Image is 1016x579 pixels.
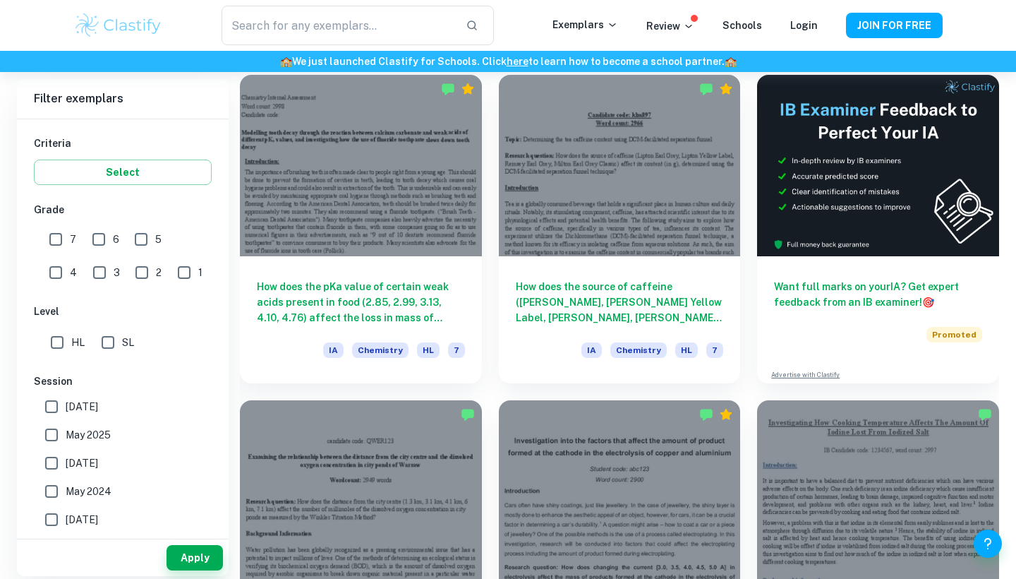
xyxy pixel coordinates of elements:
a: How does the pKa value of certain weak acids present in food (2.85, 2.99, 3.13, 4.10, 4.76) affec... [240,75,482,383]
span: 5 [155,232,162,247]
span: 2 [156,265,162,280]
img: Thumbnail [757,75,999,256]
div: Premium [461,82,475,96]
span: 7 [706,342,723,358]
span: May 2024 [66,484,111,499]
span: SL [122,335,134,350]
img: Clastify logo [73,11,163,40]
span: Promoted [926,327,982,342]
a: Want full marks on yourIA? Get expert feedback from an IB examiner!PromotedAdvertise with Clastify [757,75,999,383]
h6: How does the source of caffeine ([PERSON_NAME], [PERSON_NAME] Yellow Label, [PERSON_NAME], [PERSO... [516,279,724,326]
h6: We just launched Clastify for Schools. Click to learn how to become a school partner. [3,54,1013,69]
a: here [507,56,528,67]
h6: Session [34,374,212,389]
div: Premium [719,407,733,422]
span: [DATE] [66,399,98,414]
input: Search for any exemplars... [222,6,454,45]
h6: Criteria [34,136,212,151]
span: May 2025 [66,427,111,443]
span: Chemistry [610,342,667,358]
h6: How does the pKa value of certain weak acids present in food (2.85, 2.99, 3.13, 4.10, 4.76) affec... [257,279,465,326]
span: [DATE] [66,512,98,527]
span: 4 [70,265,77,280]
img: Marked [699,82,713,96]
button: Select [34,160,212,185]
div: Premium [719,82,733,96]
h6: Grade [34,202,212,217]
img: Marked [978,407,992,422]
img: Marked [461,407,475,422]
a: Advertise with Clastify [771,370,840,380]
button: Help and Feedback [974,530,1002,558]
img: Marked [441,82,455,96]
span: 🏫 [280,56,292,67]
h6: Want full marks on your IA ? Get expert feedback from an IB examiner! [774,279,982,310]
p: Exemplars [552,17,618,32]
button: JOIN FOR FREE [846,13,943,38]
span: 7 [70,232,76,247]
a: How does the source of caffeine ([PERSON_NAME], [PERSON_NAME] Yellow Label, [PERSON_NAME], [PERSO... [499,75,741,383]
span: 6 [113,232,119,247]
span: [DATE] [66,455,98,471]
span: HL [675,342,698,358]
span: 7 [448,342,465,358]
img: Marked [699,407,713,422]
span: Chemistry [352,342,409,358]
span: 🎯 [922,297,934,308]
span: 1 [198,265,202,280]
a: Schools [722,20,762,31]
span: 🏫 [725,56,737,67]
button: Apply [167,545,223,571]
span: HL [417,342,440,358]
span: HL [71,335,85,350]
h6: Level [34,304,212,319]
span: IA [581,342,602,358]
span: IA [323,342,344,358]
h6: Filter exemplars [17,79,229,119]
p: Review [646,18,694,34]
span: 3 [114,265,120,280]
a: Login [790,20,818,31]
